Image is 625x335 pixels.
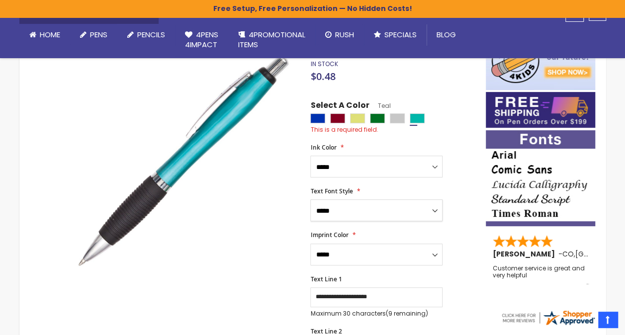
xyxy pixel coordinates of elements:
[330,113,345,123] div: Burgundy
[500,309,596,327] img: 4pens.com widget logo
[437,29,456,40] span: Blog
[493,249,558,259] span: [PERSON_NAME]
[350,113,365,123] div: Gold
[598,312,618,328] a: Top
[310,231,348,239] span: Imprint Color
[310,60,338,68] div: Availability
[137,29,165,40] span: Pencils
[486,32,595,90] img: 4pens 4 kids
[486,92,595,128] img: Free shipping on orders over $199
[410,113,425,123] div: Teal
[369,101,390,110] span: Teal
[562,249,574,259] span: CO
[310,187,353,195] span: Text Font Style
[315,24,364,46] a: Rush
[310,100,369,113] span: Select A Color
[335,29,354,40] span: Rush
[384,29,417,40] span: Specials
[385,309,428,318] span: (9 remaining)
[390,113,405,123] div: Silver
[175,24,228,56] a: 4Pens4impact
[310,60,338,68] span: In stock
[90,29,107,40] span: Pens
[500,320,596,329] a: 4pens.com certificate URL
[228,24,315,56] a: 4PROMOTIONALITEMS
[238,29,305,50] span: 4PROMOTIONAL ITEMS
[19,24,70,46] a: Home
[40,29,60,40] span: Home
[427,24,466,46] a: Blog
[117,24,175,46] a: Pencils
[310,275,342,283] span: Text Line 1
[310,70,335,83] span: $0.48
[310,143,336,152] span: Ink Color
[310,126,475,134] div: This is a required field.
[370,113,385,123] div: Green
[310,113,325,123] div: Blue
[70,24,117,46] a: Pens
[486,130,595,226] img: font-personalization-examples
[185,29,218,50] span: 4Pens 4impact
[310,310,443,318] p: Maximum 30 characters
[493,265,589,286] div: Customer service is great and very helpful
[364,24,427,46] a: Specials
[70,47,297,274] img: gripper_teal_1.jpg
